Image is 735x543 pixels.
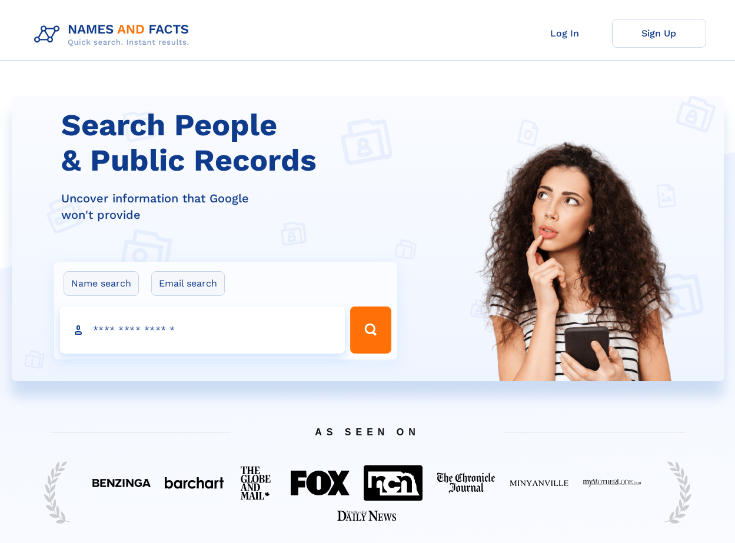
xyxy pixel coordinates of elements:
[612,19,706,48] a: Sign Up
[583,479,641,487] img: Featured on My Mother Lode
[61,108,405,178] h1: Search People & Public Records
[291,471,350,495] img: Featured on FOX 40
[510,479,568,487] img: Featured on Minyanville
[364,465,423,500] img: Featured on NCN
[165,477,224,488] img: Featured on BarChart
[32,412,703,452] span: AS SEEN ON
[29,19,199,51] img: Logo Names and Facts
[337,511,396,521] img: Featured on Starkville Daily News
[437,472,495,494] img: Featured on The Chronicle Journal
[468,138,686,440] img: Search People and Public records
[61,190,405,223] div: Uncover information that Google won't provide
[350,307,391,354] button: Search Button
[238,464,277,502] img: Featured on The Globe And Mail
[64,271,139,296] label: Name search
[60,307,345,354] input: search input
[518,19,612,48] a: Log In
[151,271,225,296] label: Email search
[92,479,151,487] img: Featured on Benzinga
